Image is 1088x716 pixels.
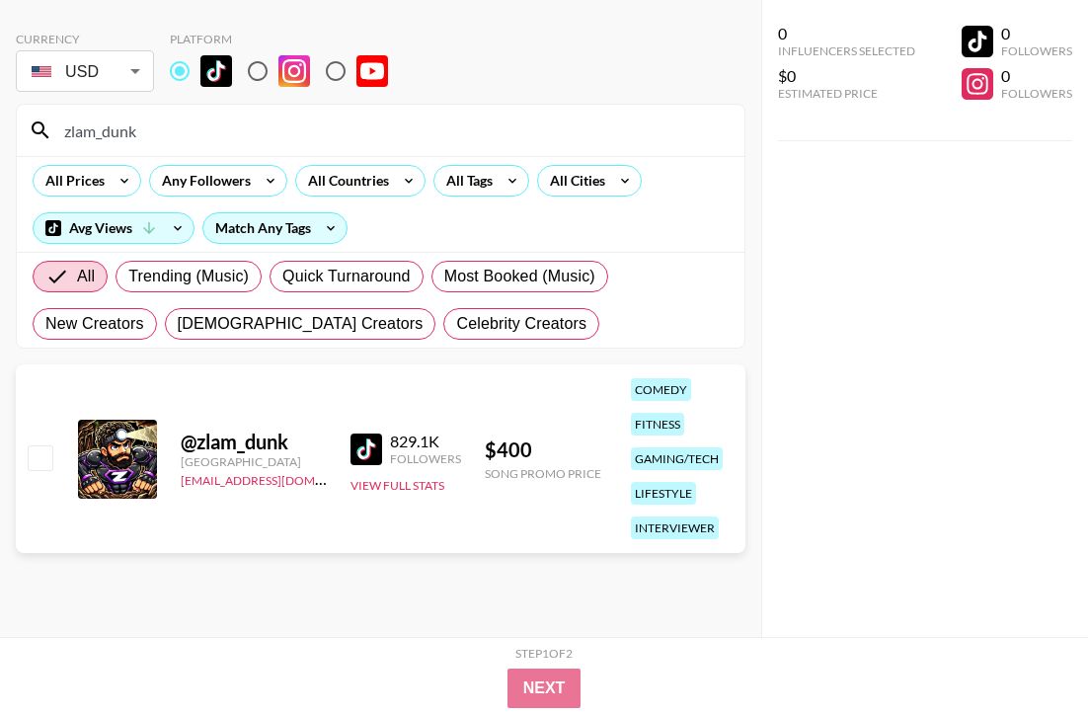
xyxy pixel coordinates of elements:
div: interviewer [631,517,719,539]
div: All Countries [296,166,393,196]
div: lifestyle [631,482,696,505]
img: TikTok [200,55,232,87]
input: Search by User Name [52,115,733,146]
div: Song Promo Price [485,466,601,481]
div: gaming/tech [631,447,723,470]
span: Trending (Music) [128,265,249,288]
div: $0 [778,66,915,86]
div: Step 1 of 2 [515,646,573,661]
div: Influencers Selected [778,43,915,58]
div: fitness [631,413,684,436]
div: All Cities [538,166,609,196]
div: Followers [390,451,461,466]
div: 0 [778,24,915,43]
span: Quick Turnaround [282,265,411,288]
img: Instagram [278,55,310,87]
div: 829.1K [390,432,461,451]
div: 0 [1001,66,1072,86]
div: Platform [170,32,404,46]
div: Match Any Tags [203,213,347,243]
div: All Prices [34,166,109,196]
a: [EMAIL_ADDRESS][DOMAIN_NAME] [181,469,379,488]
button: View Full Stats [350,478,444,493]
div: Estimated Price [778,86,915,101]
div: Followers [1001,86,1072,101]
div: @ zlam_dunk [181,430,327,454]
button: Next [507,669,582,708]
span: [DEMOGRAPHIC_DATA] Creators [178,312,424,336]
span: Most Booked (Music) [444,265,595,288]
img: YouTube [356,55,388,87]
div: All Tags [434,166,497,196]
div: Any Followers [150,166,255,196]
div: 0 [1001,24,1072,43]
span: Celebrity Creators [456,312,586,336]
div: USD [20,54,150,89]
div: [GEOGRAPHIC_DATA] [181,454,327,469]
div: Followers [1001,43,1072,58]
div: comedy [631,378,691,401]
div: Avg Views [34,213,194,243]
div: Currency [16,32,154,46]
span: All [77,265,95,288]
img: TikTok [350,434,382,465]
div: $ 400 [485,438,601,462]
span: New Creators [45,312,144,336]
